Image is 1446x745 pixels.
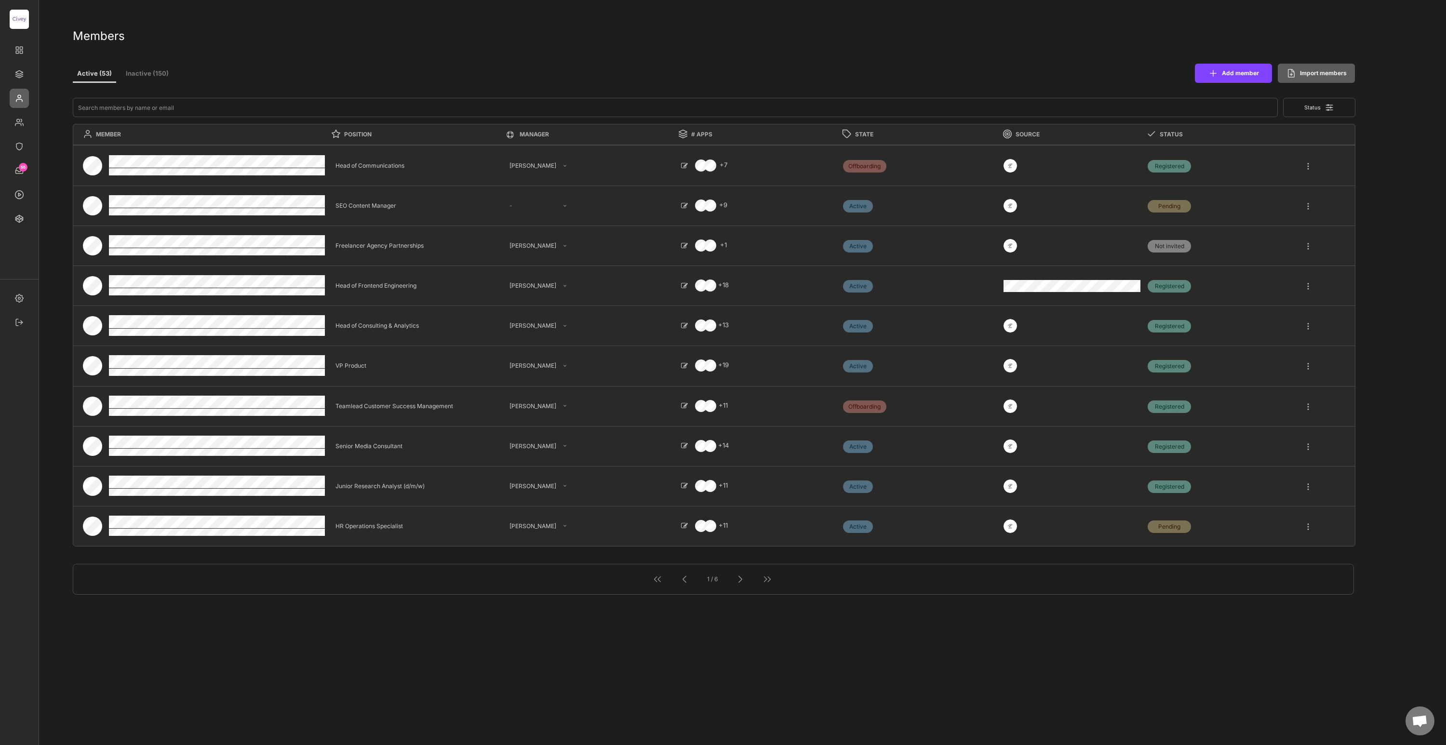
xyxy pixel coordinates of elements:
[1148,282,1191,291] div: Registered
[96,131,325,139] div: MEMBER
[10,161,29,180] div: Requests
[855,131,994,139] div: STATE
[714,522,732,530] div: +11
[10,65,29,84] div: Apps
[10,209,29,228] div: Insights
[714,402,732,410] div: +11
[73,28,1355,43] div: Members
[344,131,502,139] div: POSITION
[714,442,732,450] div: +14
[10,40,29,60] div: Overview
[10,185,29,204] div: Workflows
[520,131,668,139] div: MANAGER
[10,113,29,132] div: Teams/Circles
[10,89,29,108] div: Members
[843,442,873,451] div: Active
[1195,64,1272,83] button: Add member
[714,161,732,169] div: +7
[10,313,29,332] div: Sign out
[843,522,873,531] div: Active
[843,482,873,491] div: Active
[691,131,838,139] div: # APPS
[1406,706,1434,735] a: Open chat
[843,402,886,411] div: Offboarding
[1148,362,1191,371] div: Registered
[1148,520,1191,533] div: Invited on Jun 7, 2024
[1148,322,1191,331] div: Registered
[714,201,732,209] div: +9
[1148,202,1191,211] div: Pending
[1148,522,1191,531] div: Pending
[10,289,29,308] div: Settings
[714,281,732,289] div: +18
[1148,200,1191,213] div: Invited on Jun 7, 2024
[714,241,732,249] div: +1
[714,482,732,490] div: +11
[73,98,1278,117] input: Search members by name or email
[1160,131,1303,139] div: STATUS
[1148,442,1191,451] div: Registered
[843,242,873,251] div: Active
[19,165,27,169] div: 55
[843,322,873,331] div: Active
[10,10,29,29] div: Civey GmbH - Marian Setny (owner)
[1148,482,1191,491] div: Registered
[843,362,873,371] div: Active
[73,66,116,83] button: Active (53)
[843,202,873,211] div: Active
[714,361,732,369] div: +19
[1278,64,1355,83] button: Import members
[1148,402,1191,411] div: Registered
[697,573,728,585] div: 1 / 6
[1016,131,1141,139] div: SOURCE
[1148,242,1191,251] div: Not invited
[1148,162,1191,171] div: Registered
[843,162,886,171] div: Offboarding
[714,321,732,329] div: +13
[10,137,29,156] div: Compliance
[1283,98,1355,117] button: Status
[843,282,873,291] div: Active
[123,66,172,83] button: Inactive (150)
